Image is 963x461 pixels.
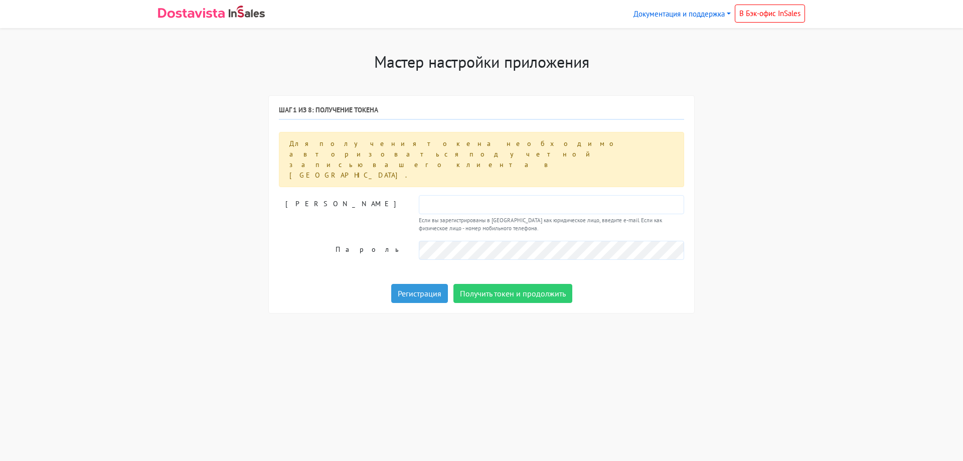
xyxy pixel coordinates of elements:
div: Для получения токена необходимо авторизоваться под учетной записью вашего клиента в [GEOGRAPHIC_D... [279,132,684,187]
button: Получить токен и продолжить [453,284,572,303]
label: [PERSON_NAME] [271,195,411,233]
label: Пароль [271,241,411,260]
a: Документация и поддержка [629,5,735,24]
img: Dostavista - срочная курьерская служба доставки [158,8,225,18]
a: В Бэк-офис InSales [735,5,805,23]
h6: Шаг 1 из 8: Получение токена [279,106,684,119]
img: InSales [229,6,265,18]
small: Если вы зарегистрированы в [GEOGRAPHIC_DATA] как юридическое лицо, введите e-mail. Если как физич... [419,216,684,233]
a: Регистрация [391,284,448,303]
h1: Мастер настройки приложения [268,52,695,71]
